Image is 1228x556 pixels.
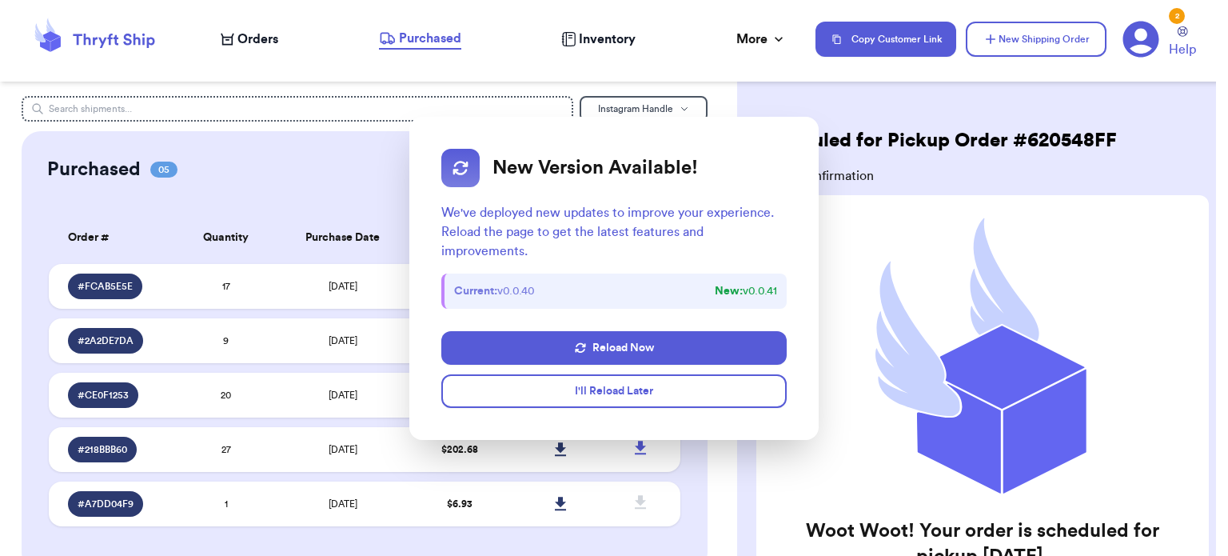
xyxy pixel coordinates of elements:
[492,156,698,180] h2: New Version Available!
[715,286,743,297] strong: New:
[454,283,535,299] span: v 0.0.40
[715,283,777,299] span: v 0.0.41
[441,374,787,408] button: I'll Reload Later
[441,331,787,365] button: Reload Now
[454,286,497,297] strong: Current:
[441,203,787,261] p: We've deployed new updates to improve your experience. Reload the page to get the latest features...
